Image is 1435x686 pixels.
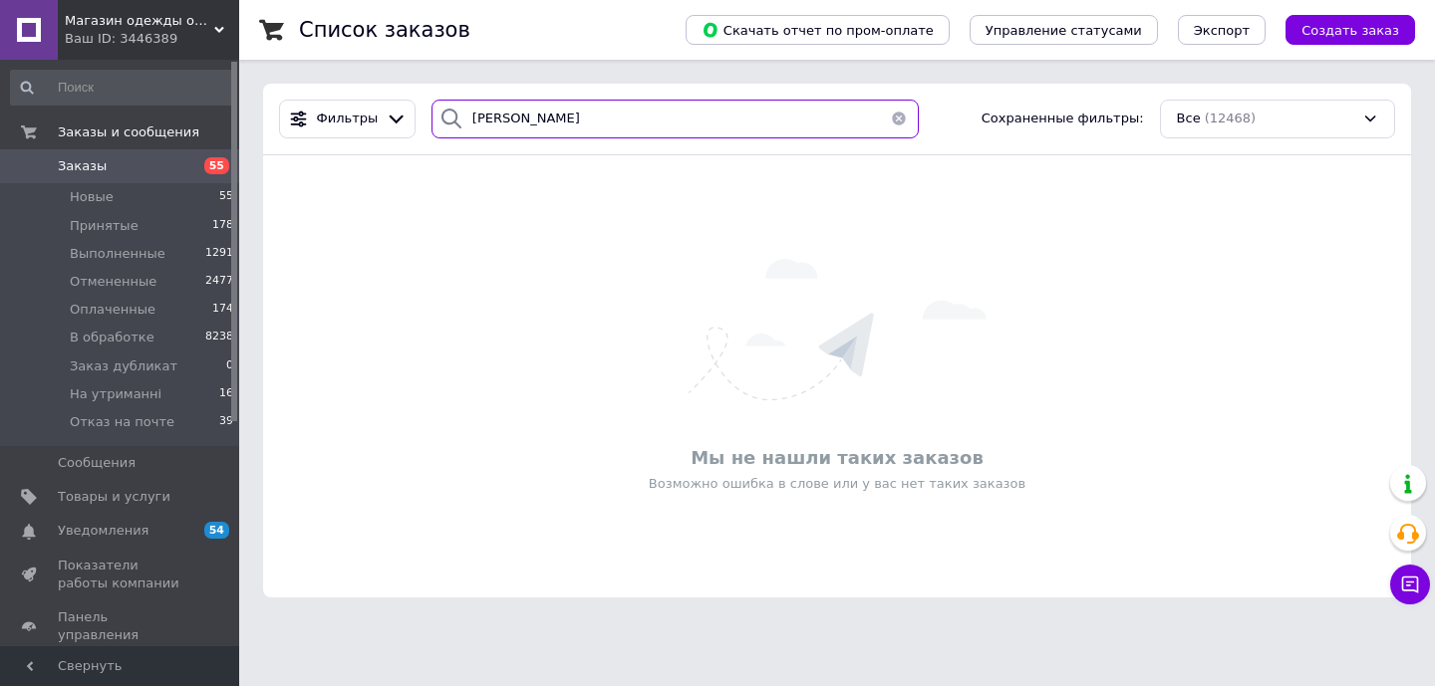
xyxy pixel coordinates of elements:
span: Уведомления [58,522,148,540]
input: Поиск [10,70,235,106]
button: Скачать отчет по пром-оплате [686,15,950,45]
div: Возможно ошибка в слове или у вас нет таких заказов [273,475,1401,493]
span: 55 [219,188,233,206]
span: Фильтры [317,110,379,128]
span: Заказ дубликат [70,357,177,375]
span: 2477 [205,273,233,291]
span: Магазин одежды обуви и топовых товаров [65,12,214,30]
span: 55 [204,157,229,174]
span: 1291 [205,245,233,263]
span: 16 [219,385,233,403]
span: Принятые [70,217,139,235]
span: 174 [212,301,233,319]
span: В обработке [70,329,154,346]
input: Поиск по номеру заказа, ФИО покупателя, номеру телефона, Email, номеру накладной [431,100,919,138]
span: Панель управления [58,608,184,644]
h1: Список заказов [299,18,470,42]
img: Ничего не найдено [689,259,987,400]
div: Ваш ID: 3446389 [65,30,239,48]
span: Все [1177,110,1201,128]
span: 178 [212,217,233,235]
span: Сообщения [58,454,136,472]
span: Показатели работы компании [58,557,184,592]
span: Оплаченные [70,301,155,319]
div: Мы не нашли таких заказов [273,445,1401,470]
span: 0 [226,357,233,375]
button: Создать заказ [1286,15,1415,45]
span: Заказы и сообщения [58,123,199,141]
span: Скачать отчет по пром-оплате [702,21,934,39]
button: Чат с покупателем [1390,565,1430,604]
span: Экспорт [1194,23,1250,38]
span: 8238 [205,329,233,346]
span: Управление статусами [986,23,1142,38]
a: Создать заказ [1266,22,1415,37]
button: Очистить [879,100,919,138]
span: 54 [204,522,229,539]
button: Экспорт [1178,15,1266,45]
button: Управление статусами [970,15,1158,45]
span: Сохраненные фильтры: [982,110,1144,128]
span: Отказ на почте [70,413,174,431]
span: Выполненные [70,245,165,263]
span: На утриманні [70,385,161,403]
span: (12468) [1205,111,1257,125]
span: 39 [219,413,233,431]
span: Товары и услуги [58,488,170,506]
span: Новые [70,188,114,206]
span: Создать заказ [1301,23,1399,38]
span: Отмененные [70,273,156,291]
span: Заказы [58,157,107,175]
